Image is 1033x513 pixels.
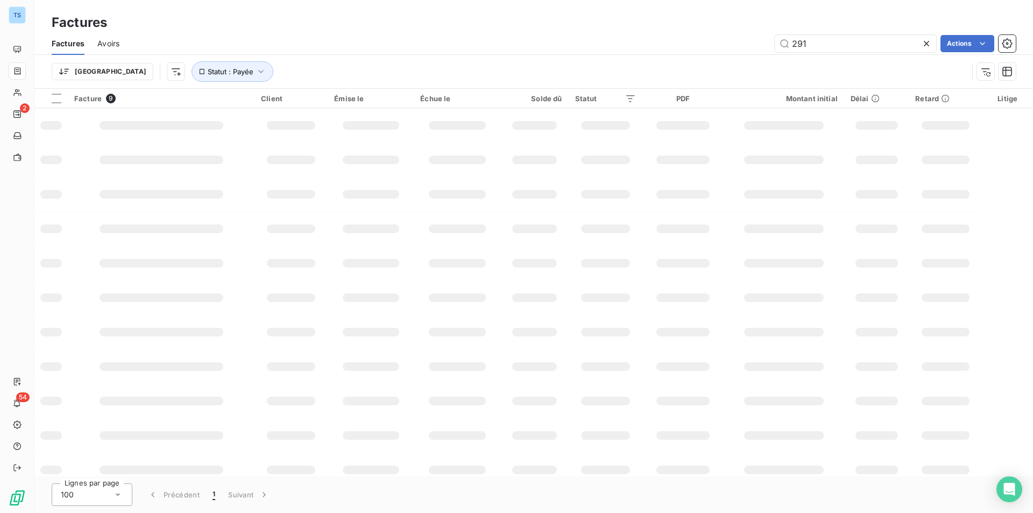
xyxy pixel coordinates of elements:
span: 54 [16,392,30,402]
div: Montant initial [730,94,838,103]
div: Statut [575,94,636,103]
h3: Factures [52,13,107,32]
button: 1 [206,483,222,506]
span: 1 [213,489,215,500]
img: Logo LeanPay [9,489,26,507]
span: 2 [20,103,30,113]
input: Rechercher [775,35,936,52]
span: Statut : Payée [208,67,253,76]
div: Retard [915,94,975,103]
span: 9 [106,94,116,103]
span: Factures [52,38,84,49]
button: Suivant [222,483,276,506]
div: Délai [851,94,902,103]
div: Échue le [420,94,494,103]
div: PDF [649,94,717,103]
div: Open Intercom Messenger [996,476,1022,502]
button: [GEOGRAPHIC_DATA] [52,63,153,80]
div: Émise le [334,94,407,103]
span: 100 [61,489,74,500]
button: Actions [940,35,994,52]
div: Litige [989,94,1027,103]
button: Statut : Payée [192,61,273,82]
div: Solde dû [507,94,562,103]
span: Facture [74,94,102,103]
span: Avoirs [97,38,119,49]
div: TS [9,6,26,24]
div: Client [261,94,321,103]
button: Précédent [141,483,206,506]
